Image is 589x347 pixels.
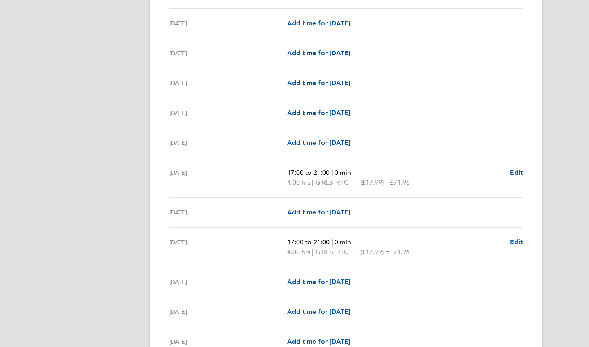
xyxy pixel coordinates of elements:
[287,277,350,287] a: Add time for [DATE]
[510,169,523,176] span: Edit
[287,109,350,117] span: Add time for [DATE]
[169,18,287,28] div: [DATE]
[360,248,390,256] span: (£17.99) =
[287,49,350,57] span: Add time for [DATE]
[331,169,333,176] span: |
[287,178,310,186] span: 4.00 hrs
[287,248,310,256] span: 4.00 hrs
[287,79,350,87] span: Add time for [DATE]
[287,278,350,286] span: Add time for [DATE]
[169,277,287,287] div: [DATE]
[510,237,523,247] a: Edit
[169,207,287,217] div: [DATE]
[335,169,351,176] span: 0 min
[312,178,314,186] span: |
[169,48,287,58] div: [DATE]
[510,168,523,178] a: Edit
[315,178,360,187] span: GIRLS_RTC_S_C
[312,248,314,256] span: |
[287,139,350,146] span: Add time for [DATE]
[169,78,287,88] div: [DATE]
[331,238,333,246] span: |
[169,108,287,118] div: [DATE]
[287,307,350,317] a: Add time for [DATE]
[287,138,350,148] a: Add time for [DATE]
[390,248,410,256] span: £71.96
[287,18,350,28] a: Add time for [DATE]
[390,178,410,186] span: £71.96
[287,338,350,345] span: Add time for [DATE]
[169,168,287,187] div: [DATE]
[169,337,287,347] div: [DATE]
[335,238,351,246] span: 0 min
[287,108,350,118] a: Add time for [DATE]
[287,238,330,246] span: 17:00 to 21:00
[360,178,390,186] span: (£17.99) =
[287,208,350,216] span: Add time for [DATE]
[510,238,523,246] span: Edit
[169,307,287,317] div: [DATE]
[169,237,287,257] div: [DATE]
[315,247,360,257] span: GIRLS_RTC_S_C
[287,337,350,347] a: Add time for [DATE]
[287,169,330,176] span: 17:00 to 21:00
[287,19,350,27] span: Add time for [DATE]
[287,78,350,88] a: Add time for [DATE]
[169,138,287,148] div: [DATE]
[287,207,350,217] a: Add time for [DATE]
[287,308,350,315] span: Add time for [DATE]
[287,48,350,58] a: Add time for [DATE]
